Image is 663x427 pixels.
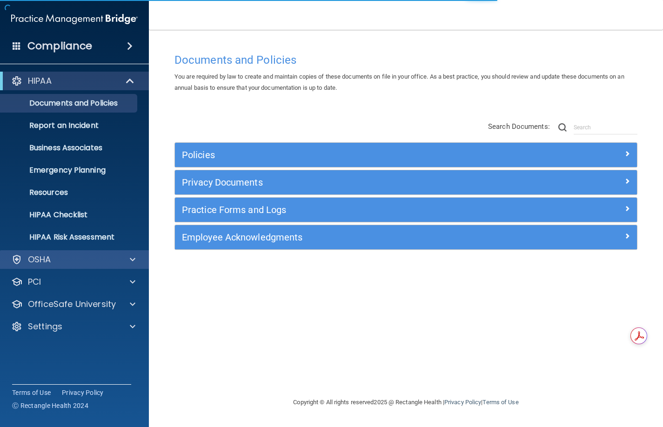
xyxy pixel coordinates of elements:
[182,147,630,162] a: Policies
[6,99,133,108] p: Documents and Policies
[6,188,133,197] p: Resources
[11,75,135,87] a: HIPAA
[574,120,637,134] input: Search
[6,233,133,242] p: HIPAA Risk Assessment
[11,276,135,287] a: PCI
[62,388,104,397] a: Privacy Policy
[174,54,637,66] h4: Documents and Policies
[28,254,51,265] p: OSHA
[11,321,135,332] a: Settings
[27,40,92,53] h4: Compliance
[6,143,133,153] p: Business Associates
[236,387,576,417] div: Copyright © All rights reserved 2025 @ Rectangle Health | |
[558,123,567,132] img: ic-search.3b580494.png
[182,230,630,245] a: Employee Acknowledgments
[28,299,116,310] p: OfficeSafe University
[11,299,135,310] a: OfficeSafe University
[502,361,652,398] iframe: Drift Widget Chat Controller
[6,121,133,130] p: Report an Incident
[28,276,41,287] p: PCI
[444,399,481,406] a: Privacy Policy
[6,166,133,175] p: Emergency Planning
[11,10,138,28] img: PMB logo
[12,388,51,397] a: Terms of Use
[6,210,133,220] p: HIPAA Checklist
[28,321,62,332] p: Settings
[482,399,518,406] a: Terms of Use
[174,73,624,91] span: You are required by law to create and maintain copies of these documents on file in your office. ...
[11,254,135,265] a: OSHA
[12,401,88,410] span: Ⓒ Rectangle Health 2024
[182,205,515,215] h5: Practice Forms and Logs
[488,122,550,131] span: Search Documents:
[182,150,515,160] h5: Policies
[182,202,630,217] a: Practice Forms and Logs
[182,175,630,190] a: Privacy Documents
[28,75,52,87] p: HIPAA
[182,177,515,187] h5: Privacy Documents
[182,232,515,242] h5: Employee Acknowledgments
